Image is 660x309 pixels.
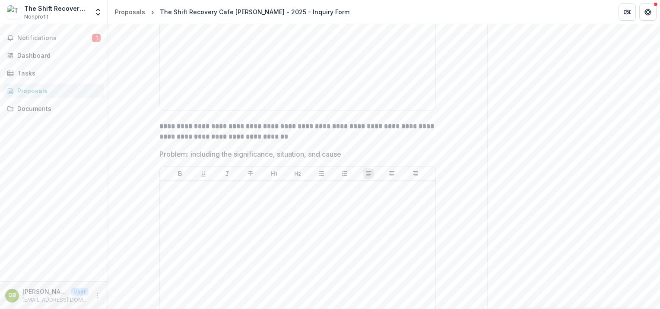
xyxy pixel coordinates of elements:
div: Proposals [115,7,145,16]
button: Open entity switcher [92,3,104,21]
p: Problem: including the significance, situation, and cause [159,149,341,159]
button: Align Left [363,168,374,179]
button: Ordered List [340,168,350,179]
button: Partners [619,3,636,21]
button: More [92,290,102,301]
button: Align Center [387,168,397,179]
div: Proposals [17,86,97,95]
span: Nonprofit [24,13,48,21]
span: 1 [92,34,101,42]
button: Heading 2 [292,168,303,179]
p: [EMAIL_ADDRESS][DOMAIN_NAME] [22,296,89,304]
a: Proposals [111,6,149,18]
div: Dashboard [17,51,97,60]
a: Documents [3,101,104,116]
button: Align Right [410,168,421,179]
span: Notifications [17,35,92,42]
div: The Shift Recovery Cafe [PERSON_NAME] - 2025 - Inquiry Form [160,7,349,16]
div: The Shift Recovery Cafe [PERSON_NAME] [24,4,89,13]
div: Tasks [17,69,97,78]
button: Bullet List [316,168,327,179]
a: Dashboard [3,48,104,63]
button: Heading 1 [269,168,279,179]
button: Bold [175,168,185,179]
img: The Shift Recovery Cafe Redding [7,5,21,19]
nav: breadcrumb [111,6,353,18]
p: User [71,288,89,296]
a: Tasks [3,66,104,80]
p: [PERSON_NAME] [22,287,67,296]
button: Notifications1 [3,31,104,45]
button: Italicize [222,168,232,179]
button: Get Help [639,3,657,21]
div: Documents [17,104,97,113]
button: Strike [245,168,256,179]
button: Underline [198,168,209,179]
div: Deborah Brown [9,293,16,298]
a: Proposals [3,84,104,98]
